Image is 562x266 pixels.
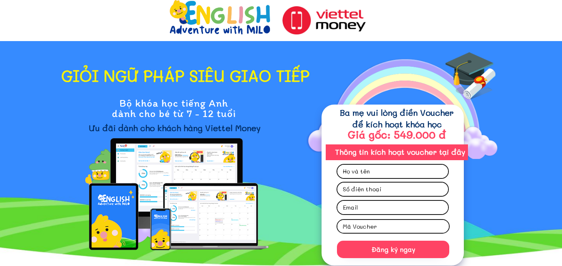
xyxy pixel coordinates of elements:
[341,165,445,178] input: Họ và tên
[331,127,463,142] h3: Giá gốc: 549.000 đ
[338,107,456,130] h3: Ba mẹ vui lòng điền Voucher để kích hoạt khóa học
[61,68,326,83] h1: giỏi ngữ pháp siêu giao tiếp
[328,147,471,157] h3: Thông tin kích hoạt voucher tại đây
[82,98,266,119] h3: Bộ khóa học tiếng Anh dành cho bé từ 7 - 12 tuổi
[341,220,446,233] input: Mã Voucher
[341,201,445,214] input: Email
[341,183,445,196] input: Số điện thoại
[337,241,449,258] p: Đăng ký ngay
[24,122,326,134] h3: Ưu đãi dành cho khách hàng Viettel Money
